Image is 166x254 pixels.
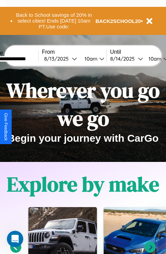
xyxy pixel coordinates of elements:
iframe: Intercom live chat [7,231,23,247]
div: 8 / 13 / 2025 [44,55,72,62]
h1: Explore by make [7,170,159,198]
div: 10am [81,55,99,62]
button: 10am [79,55,106,62]
button: 8/13/2025 [42,55,79,62]
div: 8 / 14 / 2025 [110,55,138,62]
div: Give Feedback [3,113,8,141]
button: Back to School savings of 20% in select cities! Ends [DATE] 10am PT.Use code: [13,10,95,31]
label: From [42,49,106,55]
div: 10am [145,55,163,62]
b: BACK2SCHOOL20 [95,18,141,24]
